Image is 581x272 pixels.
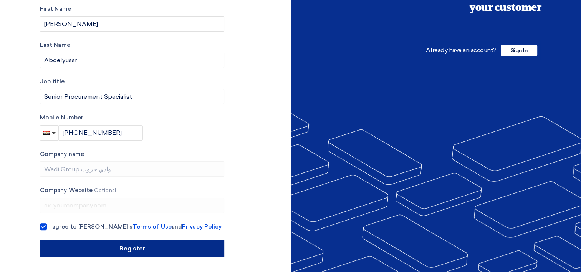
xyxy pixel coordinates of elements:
[40,113,224,122] label: Mobile Number
[501,45,537,56] span: Sign In
[40,150,224,159] label: Company name
[40,77,224,86] label: Job title
[182,223,221,230] a: Privacy Policy
[94,187,116,193] span: Optional
[426,46,496,54] span: Already have an account?
[132,223,172,230] a: Terms of Use
[40,161,224,177] input: Enter your company name...
[40,53,224,68] input: Last Name...
[40,89,224,104] input: Enter your job title...
[40,240,224,257] input: Register
[501,46,537,54] a: Sign In
[40,5,224,13] label: First Name
[40,198,224,213] input: ex: yourcompany.com
[40,186,224,195] label: Company Website
[59,125,143,141] input: Enter phone number...
[49,222,222,231] span: I agree to [PERSON_NAME]’s and .
[40,41,224,50] label: Last Name
[40,16,224,32] input: Enter your first name...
